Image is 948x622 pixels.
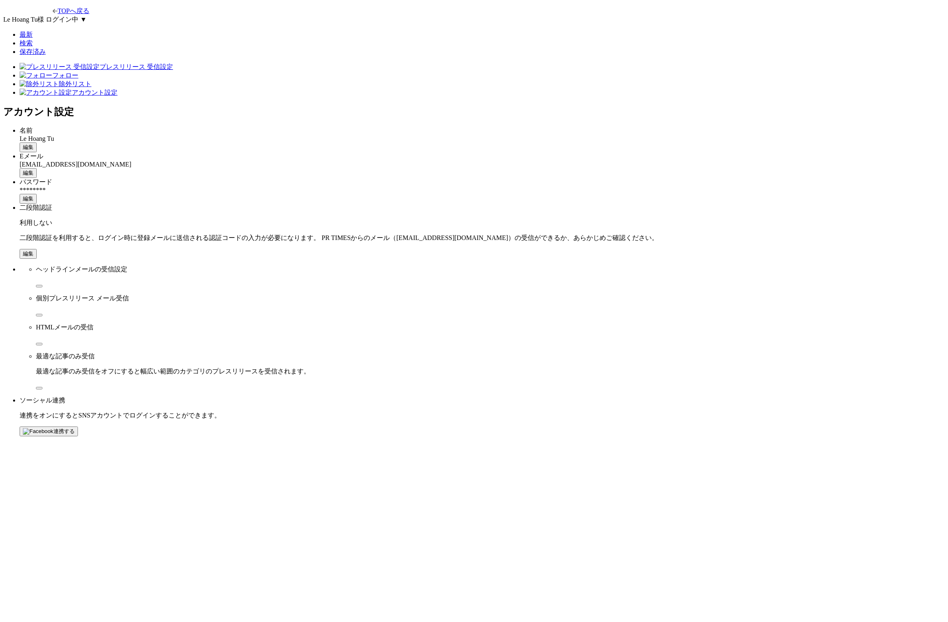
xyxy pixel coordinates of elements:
span: 編集 [23,251,33,257]
p: ソーシャル連携 [20,396,945,405]
span: Le Hoang Tu [3,16,38,23]
div: 様 ログイン中 ▼ [3,16,945,24]
a: 保存済み [20,48,46,55]
button: 編集 [20,168,37,178]
h2: アカウント設定 [3,105,945,118]
img: Facebook [23,428,53,435]
a: 最新 [20,31,33,38]
img: プレスリリース 受信設定 [20,63,100,71]
p: ヘッドラインメールの受信設定 [36,265,945,274]
button: 連携する [20,427,78,436]
span: 編集 [23,144,33,150]
p: 連携をオンにするとSNSアカウントでログインすることができます。 [20,411,945,420]
p: HTMLメールの受信 [36,323,945,332]
button: 編集 [20,249,37,259]
span: 編集 [23,195,33,202]
p: 利用しない [20,219,945,227]
nav: サイドメニュー [3,63,945,97]
div: 二段階認証 [20,204,945,212]
p: 最適な記事のみ受信 [36,352,945,361]
div: 名前 [20,127,945,135]
p: 最適な記事のみ受信をオフにすると幅広い範囲のカテゴリのプレスリリースを受信されます。 [36,367,945,376]
span: フォロー [52,72,78,79]
img: アカウント設定 [20,89,72,97]
img: フォロー [20,71,52,80]
span: 編集 [23,170,33,176]
a: PR TIMESのトップページはこちら [53,7,89,14]
a: プレスリリース 受信設定プレスリリース 受信設定 [20,63,945,71]
a: 検索 [20,40,33,47]
div: [EMAIL_ADDRESS][DOMAIN_NAME] [20,161,945,168]
a: 除外リスト除外リスト [20,80,945,89]
span: 除外リスト [59,80,91,87]
span: プレスリリース 受信設定 [100,63,173,70]
button: 編集 [20,142,37,152]
span: 連携する [53,428,75,434]
p: 二段階認証を利用すると、ログイン時に登録メールに送信される認証コードの入力が必要になります。 PR TIMESからのメール（[EMAIL_ADDRESS][DOMAIN_NAME]）の受信ができ... [20,234,945,242]
p: 個別プレスリリース メール受信 [36,294,945,303]
button: 編集 [20,194,37,204]
div: Eメール [20,152,945,161]
span: アカウント設定 [72,89,118,96]
a: PR TIMESのトップページはこちら [3,7,53,14]
a: フォローフォロー [20,71,945,80]
a: アカウント設定アカウント設定 [20,89,945,97]
div: Le Hoang Tu [20,135,945,142]
img: 除外リスト [20,80,59,89]
div: パスワード [20,178,945,187]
